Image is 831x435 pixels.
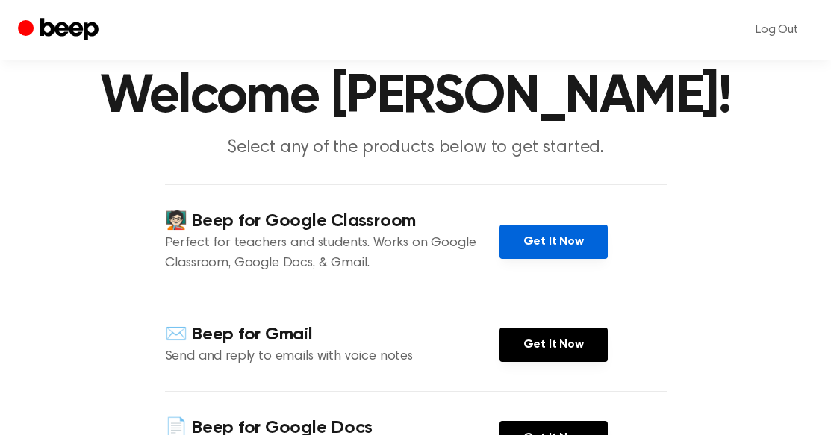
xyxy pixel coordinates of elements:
[165,322,499,347] h4: ✉️ Beep for Gmail
[499,225,608,259] a: Get It Now
[129,136,703,160] p: Select any of the products below to get started.
[18,16,102,45] a: Beep
[165,234,499,274] p: Perfect for teachers and students. Works on Google Classroom, Google Docs, & Gmail.
[165,209,499,234] h4: 🧑🏻‍🏫 Beep for Google Classroom
[165,347,499,367] p: Send and reply to emails with voice notes
[741,12,813,48] a: Log Out
[34,70,798,124] h1: Welcome [PERSON_NAME]!
[499,328,608,362] a: Get It Now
